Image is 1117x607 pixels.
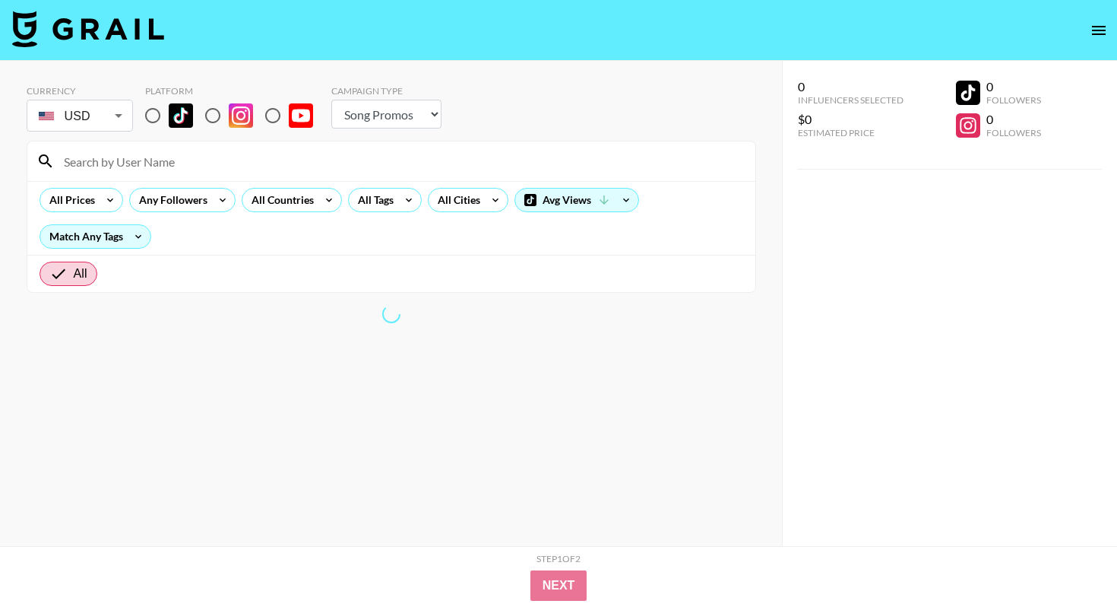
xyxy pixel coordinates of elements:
[130,189,210,211] div: Any Followers
[145,85,325,97] div: Platform
[55,149,746,173] input: Search by User Name
[381,303,401,324] span: Refreshing lists, bookers, clients, countries, tags, cities, talent, talent...
[40,225,150,248] div: Match Any Tags
[12,11,164,47] img: Grail Talent
[986,79,1041,94] div: 0
[986,94,1041,106] div: Followers
[30,103,130,129] div: USD
[429,189,483,211] div: All Cities
[986,112,1041,127] div: 0
[229,103,253,128] img: Instagram
[798,79,903,94] div: 0
[169,103,193,128] img: TikTok
[515,189,638,211] div: Avg Views
[27,85,133,97] div: Currency
[74,265,87,283] span: All
[798,127,903,138] div: Estimated Price
[1084,15,1114,46] button: open drawer
[798,112,903,127] div: $0
[289,103,313,128] img: YouTube
[40,189,98,211] div: All Prices
[349,189,397,211] div: All Tags
[798,94,903,106] div: Influencers Selected
[331,85,441,97] div: Campaign Type
[536,553,581,564] div: Step 1 of 2
[986,127,1041,138] div: Followers
[242,189,317,211] div: All Countries
[530,570,587,601] button: Next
